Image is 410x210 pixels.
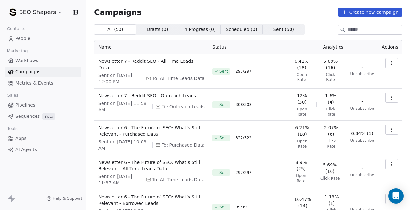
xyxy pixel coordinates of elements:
[320,162,340,174] span: 5.69% (16)
[292,93,311,105] span: 12% (30)
[219,205,228,210] span: Sent
[292,173,310,183] span: Open Rate
[53,196,82,201] span: Help & Support
[235,135,251,141] span: 322 / 322
[15,35,30,42] span: People
[273,26,294,33] span: Sent ( 50 )
[323,139,340,149] span: Click Rate
[289,40,378,54] th: Analytics
[42,113,55,120] span: Beta
[292,107,311,117] span: Open Rate
[321,58,340,71] span: 5.69% (16)
[292,58,311,71] span: 6.41% (18)
[219,69,228,74] span: Sent
[361,98,363,105] span: -
[8,7,64,18] button: SEO Shapers
[324,194,340,206] span: 1.18% (1)
[15,57,38,64] span: Workflows
[5,33,81,44] a: People
[15,146,37,153] span: AI Agents
[235,205,247,210] span: 99 / 99
[361,165,363,171] span: -
[350,138,374,143] span: Unsubscribe
[152,176,205,183] span: To: All Time Leads Data
[162,142,205,148] span: To: Purchased Data
[9,8,17,16] img: SEO-Shapers-Favicon.png
[321,72,340,82] span: Click Rate
[4,91,21,100] span: Sales
[351,130,373,137] span: 0.34% (1)
[94,8,142,17] span: Campaigns
[19,8,56,16] span: SEO Shapers
[4,46,30,56] span: Marketing
[292,139,312,149] span: Open Rate
[219,102,228,107] span: Sent
[98,93,205,99] span: Newsletter 7 - Reddit SEO - Outreach Leads
[5,67,81,77] a: Campaigns
[219,170,228,175] span: Sent
[350,173,374,178] span: Unsubscribe
[338,8,402,17] button: Create new campaign
[147,26,168,33] span: Drafts ( 0 )
[98,159,205,172] span: Newsletter 6 - The Future of SEO: What’s Still Relevant - All Time Leads Data
[322,93,340,105] span: 1.6% (4)
[15,102,35,109] span: Pipelines
[292,159,310,172] span: 8.9% (25)
[15,135,27,142] span: Apps
[15,80,53,86] span: Metrics & Events
[152,75,205,82] span: To: All Time Leads Data
[322,107,340,117] span: Click Rate
[292,125,312,137] span: 6.21% (18)
[5,133,81,144] a: Apps
[4,24,28,34] span: Contacts
[5,144,81,155] a: AI Agents
[209,40,289,54] th: Status
[98,125,205,137] span: Newsletter 6 - The Future of SEO: What’s Still Relevant - Purchased Data
[98,139,150,151] span: Sent on [DATE] 10:03 AM
[292,72,311,82] span: Open Rate
[235,102,251,107] span: 308 / 308
[219,135,228,141] span: Sent
[98,72,141,85] span: Sent on [DATE] 12:00 PM
[183,26,216,33] span: In Progress ( 0 )
[235,170,251,175] span: 297 / 297
[378,40,402,54] th: Actions
[350,71,374,77] span: Unsubscribe
[4,124,20,133] span: Tools
[98,100,150,113] span: Sent on [DATE] 11:58 AM
[235,69,251,74] span: 297 / 297
[292,196,313,209] span: 16.47% (14)
[5,55,81,66] a: Workflows
[361,64,363,70] span: -
[5,78,81,88] a: Metrics & Events
[15,113,40,120] span: Sequences
[5,100,81,110] a: Pipelines
[98,58,205,71] span: Newsletter 7 - Reddit SEO - All Time Leads Data
[98,194,205,206] span: Newsletter 6 - The Future of SEO: What’s Still Relevant - Borrowed Leads
[5,111,81,122] a: SequencesBeta
[323,125,340,137] span: 2.07% (6)
[350,106,374,111] span: Unsubscribe
[361,199,363,206] span: -
[320,176,340,181] span: Click Rate
[94,40,209,54] th: Name
[46,196,82,201] a: Help & Support
[98,173,141,186] span: Sent on [DATE] 11:37 AM
[226,26,257,33] span: Scheduled ( 0 )
[15,69,40,75] span: Campaigns
[162,103,205,110] span: To: Outreach Leads
[388,188,404,204] div: Open Intercom Messenger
